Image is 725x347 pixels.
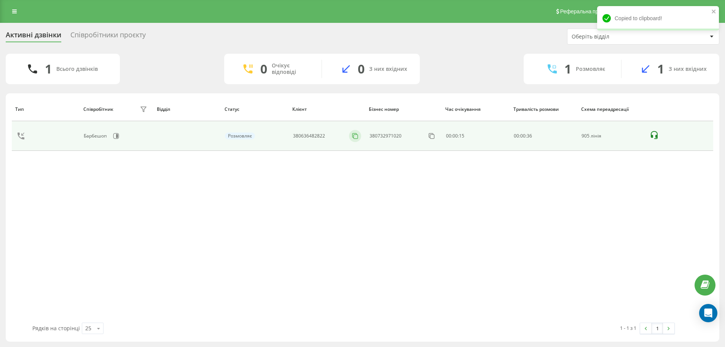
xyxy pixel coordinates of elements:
[582,133,641,139] div: 905 лінія
[514,133,519,139] span: 00
[597,6,719,30] div: Copied to clipboard!
[564,62,571,76] div: 1
[293,133,325,139] div: 380636482822
[669,66,707,72] div: З них вхідних
[260,62,267,76] div: 0
[84,133,108,139] div: Барбешоп
[369,107,438,112] div: Бізнес номер
[620,324,636,332] div: 1 - 1 з 1
[32,325,80,332] span: Рядків на сторінці
[520,133,526,139] span: 00
[358,62,365,76] div: 0
[6,31,61,43] div: Активні дзвінки
[85,325,91,332] div: 25
[272,62,310,75] div: Очікує відповіді
[70,31,146,43] div: Співробітники проєкту
[15,107,76,112] div: Тип
[56,66,98,72] div: Всього дзвінків
[652,323,663,334] a: 1
[657,62,664,76] div: 1
[370,133,402,139] div: 380732971020
[157,107,217,112] div: Відділ
[45,62,52,76] div: 1
[560,8,616,14] span: Реферальна програма
[225,133,255,139] div: Розмовляє
[369,66,407,72] div: З них вхідних
[581,107,642,112] div: Схема переадресації
[513,107,574,112] div: Тривалість розмови
[699,304,717,322] div: Open Intercom Messenger
[83,107,113,112] div: Співробітник
[572,34,663,40] div: Оберіть відділ
[225,107,285,112] div: Статус
[527,133,532,139] span: 36
[576,66,605,72] div: Розмовляє
[445,107,506,112] div: Час очікування
[711,8,717,16] button: close
[514,133,532,139] div: : :
[446,133,505,139] div: 00:00:15
[292,107,362,112] div: Клієнт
